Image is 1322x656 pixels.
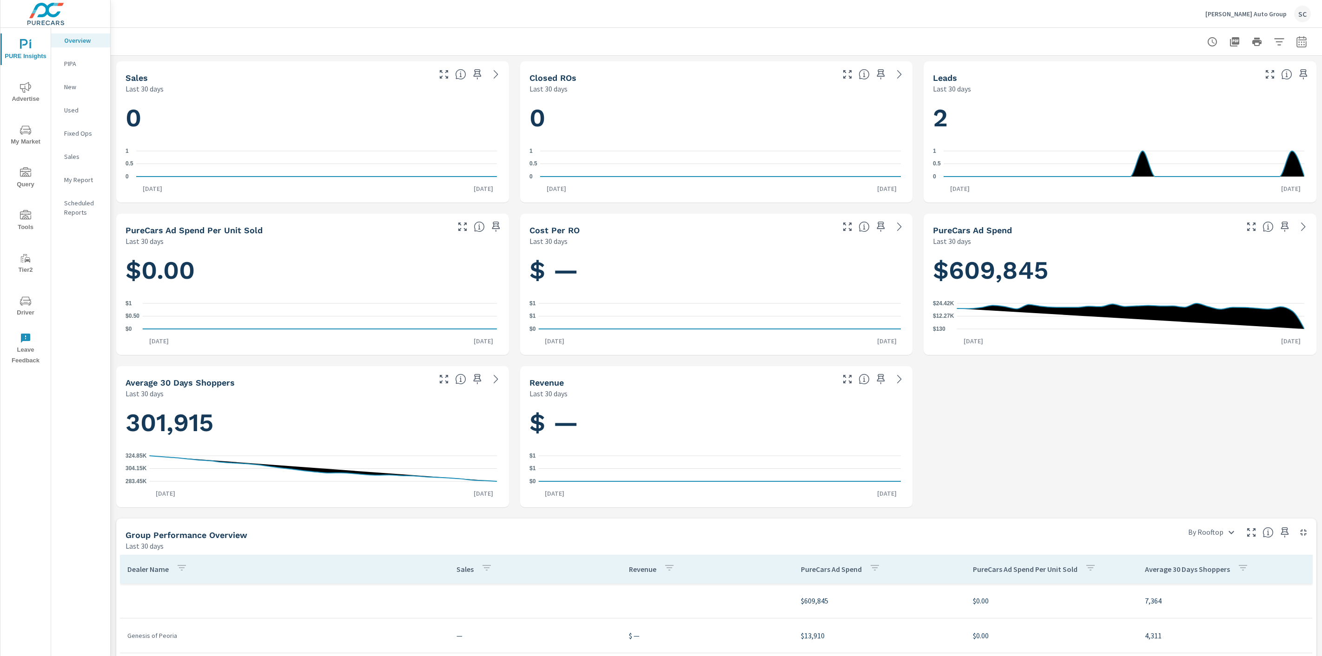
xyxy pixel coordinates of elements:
[51,196,110,219] div: Scheduled Reports
[1263,527,1274,538] span: Understand group performance broken down by various segments. Use the dropdown in the upper right...
[1244,219,1259,234] button: Make Fullscreen
[933,300,954,307] text: $24.42K
[126,173,129,180] text: 0
[629,564,656,574] p: Revenue
[1275,336,1307,346] p: [DATE]
[871,336,903,346] p: [DATE]
[538,336,571,346] p: [DATE]
[126,236,164,247] p: Last 30 days
[51,103,110,117] div: Used
[1145,564,1230,574] p: Average 30 Days Shoppers
[1277,525,1292,540] span: Save this to your personalized report
[871,489,903,498] p: [DATE]
[873,219,888,234] span: Save this to your personalized report
[126,466,147,472] text: 304.15K
[126,313,139,320] text: $0.50
[126,388,164,399] p: Last 30 days
[51,80,110,94] div: New
[529,161,537,167] text: 0.5
[529,236,568,247] p: Last 30 days
[1145,630,1305,641] p: 4,311
[840,67,855,82] button: Make Fullscreen
[3,210,48,233] span: Tools
[489,219,503,234] span: Save this to your personalized report
[801,630,958,641] p: $13,910
[933,102,1307,134] h1: 2
[859,221,870,232] span: Average cost incurred by the dealership from each Repair Order closed over the selected date rang...
[64,175,103,184] p: My Report
[126,255,500,286] h1: $0.00
[64,152,103,161] p: Sales
[470,372,485,387] span: Save this to your personalized report
[474,221,485,232] span: Average cost of advertising per each vehicle sold at the dealer over the selected date range. The...
[3,39,48,62] span: PURE Insights
[456,564,474,574] p: Sales
[529,300,536,307] text: $1
[64,129,103,138] p: Fixed Ops
[1145,595,1305,606] p: 7,364
[455,219,470,234] button: Make Fullscreen
[892,372,907,387] a: See more details in report
[1248,33,1266,51] button: Print Report
[1281,69,1292,80] span: Number of Leads generated from PureCars Tools for the selected dealership group over the selected...
[455,69,466,80] span: Number of vehicles sold by the dealership over the selected date range. [Source: This data is sou...
[801,595,958,606] p: $609,845
[529,225,580,235] h5: Cost per RO
[933,148,936,154] text: 1
[3,333,48,366] span: Leave Feedback
[933,225,1012,235] h5: PureCars Ad Spend
[933,326,945,332] text: $130
[467,336,500,346] p: [DATE]
[456,630,614,641] p: —
[3,295,48,318] span: Driver
[467,489,500,498] p: [DATE]
[892,219,907,234] a: See more details in report
[840,372,855,387] button: Make Fullscreen
[933,255,1307,286] h1: $609,845
[1225,33,1244,51] button: "Export Report to PDF"
[51,126,110,140] div: Fixed Ops
[126,73,148,83] h5: Sales
[629,630,786,641] p: $ —
[1296,525,1311,540] button: Minimize Widget
[127,631,442,640] p: Genesis of Peoria
[944,184,976,193] p: [DATE]
[126,161,133,167] text: 0.5
[436,372,451,387] button: Make Fullscreen
[126,225,263,235] h5: PureCars Ad Spend Per Unit Sold
[933,236,971,247] p: Last 30 days
[1296,67,1311,82] span: Save this to your personalized report
[538,489,571,498] p: [DATE]
[1263,221,1274,232] span: Total cost of media for all PureCars channels for the selected dealership group over the selected...
[470,67,485,82] span: Save this to your personalized report
[149,489,182,498] p: [DATE]
[529,466,536,472] text: $1
[126,478,147,485] text: 283.45K
[529,173,533,180] text: 0
[933,161,941,167] text: 0.5
[933,313,954,320] text: $12.27K
[873,372,888,387] span: Save this to your personalized report
[529,407,904,439] h1: $ —
[529,326,536,332] text: $0
[1270,33,1289,51] button: Apply Filters
[64,36,103,45] p: Overview
[529,378,564,387] h5: Revenue
[51,57,110,71] div: PIPA
[3,253,48,276] span: Tier2
[143,336,175,346] p: [DATE]
[933,173,936,180] text: 0
[3,167,48,190] span: Query
[1205,10,1287,18] p: [PERSON_NAME] Auto Group
[126,378,235,387] h5: Average 30 Days Shoppers
[957,336,990,346] p: [DATE]
[64,105,103,115] p: Used
[529,453,536,459] text: $1
[801,564,862,574] p: PureCars Ad Spend
[1244,525,1259,540] button: Make Fullscreen
[489,67,503,82] a: See more details in report
[126,530,247,540] h5: Group Performance Overview
[126,102,500,134] h1: 0
[489,372,503,387] a: See more details in report
[529,83,568,94] p: Last 30 days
